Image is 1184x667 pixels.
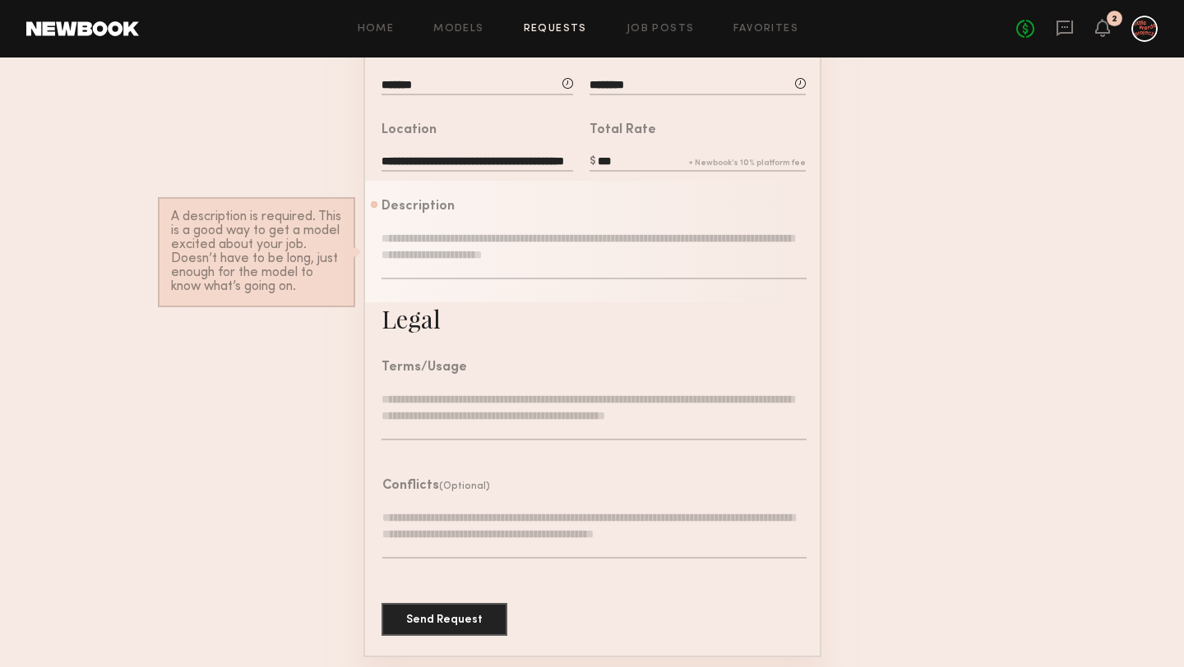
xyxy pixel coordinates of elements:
a: Job Posts [627,24,695,34]
a: Requests [524,24,587,34]
span: (Optional) [439,481,490,491]
div: Total Rate [590,124,656,137]
button: Send Request [382,603,507,636]
a: Favorites [733,24,798,34]
div: Description [382,200,455,214]
div: Terms/Usage [382,361,467,375]
a: Home [358,24,395,34]
div: Legal [382,302,441,335]
div: 2 [1112,15,1117,24]
a: Models [433,24,483,34]
header: Conflicts [382,480,490,493]
div: Location [382,124,437,137]
div: A description is required. This is a good way to get a model excited about your job. Doesn’t have... [171,210,342,294]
